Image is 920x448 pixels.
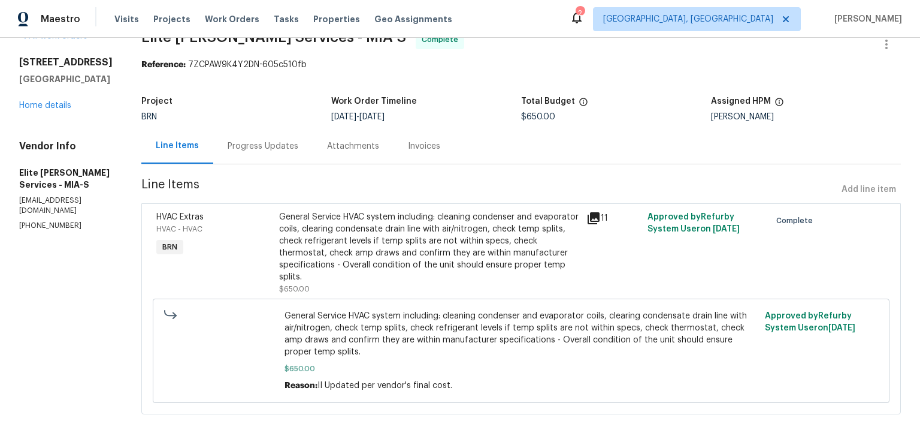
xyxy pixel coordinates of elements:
h5: Elite [PERSON_NAME] Services - MIA-S [19,167,113,191]
div: 2 [576,7,584,19]
h5: [GEOGRAPHIC_DATA] [19,73,113,85]
span: Elite [PERSON_NAME] Services - MIA-S [141,30,406,44]
span: Work Orders [205,13,259,25]
span: Maestro [41,13,80,25]
span: [DATE] [828,324,855,332]
p: [PHONE_NUMBER] [19,221,113,231]
h5: Assigned HPM [711,97,771,106]
span: [GEOGRAPHIC_DATA], [GEOGRAPHIC_DATA] [603,13,773,25]
div: Line Items [156,140,199,152]
span: BRN [158,241,182,253]
span: Complete [776,215,818,227]
span: $650.00 [285,363,758,375]
span: II Updated per vendor's final cost. [317,381,452,390]
h4: Vendor Info [19,140,113,152]
span: Approved by Refurby System User on [647,213,740,233]
span: Properties [313,13,360,25]
div: General Service HVAC system including: cleaning condenser and evaporator coils, clearing condensa... [279,211,579,283]
span: $650.00 [279,285,310,293]
span: HVAC - HVAC [156,225,202,233]
span: Visits [114,13,139,25]
span: General Service HVAC system including: cleaning condenser and evaporator coils, clearing condensa... [285,310,758,358]
span: Tasks [274,15,299,23]
h5: Project [141,97,172,106]
a: Home details [19,101,71,110]
span: Projects [153,13,190,25]
div: Invoices [408,140,440,152]
span: Reason: [285,381,317,390]
span: - [331,113,385,121]
h5: Total Budget [521,97,575,106]
div: Progress Updates [228,140,298,152]
span: [PERSON_NAME] [830,13,902,25]
div: 7ZCPAW9K4Y2DN-605c510fb [141,59,901,71]
div: Attachments [327,140,379,152]
h2: [STREET_ADDRESS] [19,56,113,68]
span: HVAC Extras [156,213,204,221]
span: Geo Assignments [374,13,452,25]
span: [DATE] [713,225,740,233]
div: 11 [586,211,640,225]
p: [EMAIL_ADDRESS][DOMAIN_NAME] [19,196,113,216]
span: Complete [422,34,463,46]
span: Approved by Refurby System User on [765,312,855,332]
b: Reference: [141,61,186,69]
span: $650.00 [521,113,555,121]
span: The hpm assigned to this work order. [774,97,784,113]
span: BRN [141,113,157,121]
span: Line Items [141,179,837,201]
span: The total cost of line items that have been proposed by Opendoor. This sum includes line items th... [579,97,588,113]
div: [PERSON_NAME] [711,113,901,121]
h5: Work Order Timeline [331,97,417,106]
span: [DATE] [359,113,385,121]
span: [DATE] [331,113,356,121]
